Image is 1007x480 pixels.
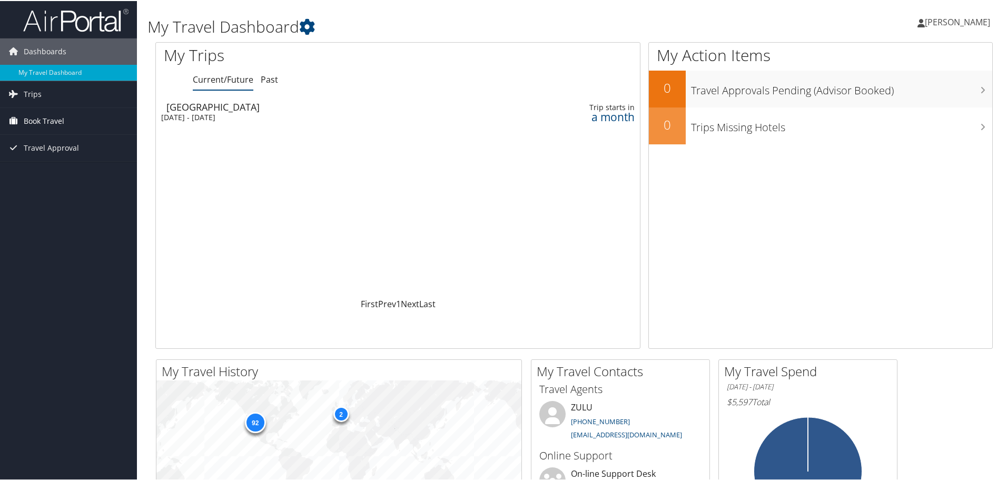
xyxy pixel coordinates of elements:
[24,107,64,133] span: Book Travel
[24,134,79,160] span: Travel Approval
[24,80,42,106] span: Trips
[724,361,897,379] h2: My Travel Spend
[727,381,889,391] h6: [DATE] - [DATE]
[691,114,992,134] h3: Trips Missing Hotels
[361,297,378,309] a: First
[396,297,401,309] a: 1
[147,15,716,37] h1: My Travel Dashboard
[727,395,752,407] span: $5,597
[164,43,430,65] h1: My Trips
[244,411,265,432] div: 92
[378,297,396,309] a: Prev
[649,78,686,96] h2: 0
[525,111,635,121] div: a month
[534,400,707,443] li: ZULU
[727,395,889,407] h6: Total
[649,43,992,65] h1: My Action Items
[162,361,521,379] h2: My Travel History
[571,416,630,425] a: [PHONE_NUMBER]
[537,361,709,379] h2: My Travel Contacts
[649,115,686,133] h2: 0
[649,70,992,106] a: 0Travel Approvals Pending (Advisor Booked)
[525,102,635,111] div: Trip starts in
[539,447,702,462] h3: Online Support
[23,7,129,32] img: airportal-logo.png
[917,5,1001,37] a: [PERSON_NAME]
[193,73,253,84] a: Current/Future
[571,429,682,438] a: [EMAIL_ADDRESS][DOMAIN_NAME]
[333,405,349,421] div: 2
[925,15,990,27] span: [PERSON_NAME]
[261,73,278,84] a: Past
[649,106,992,143] a: 0Trips Missing Hotels
[419,297,436,309] a: Last
[539,381,702,396] h3: Travel Agents
[691,77,992,97] h3: Travel Approvals Pending (Advisor Booked)
[166,101,463,111] div: [GEOGRAPHIC_DATA]
[161,112,458,121] div: [DATE] - [DATE]
[401,297,419,309] a: Next
[24,37,66,64] span: Dashboards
